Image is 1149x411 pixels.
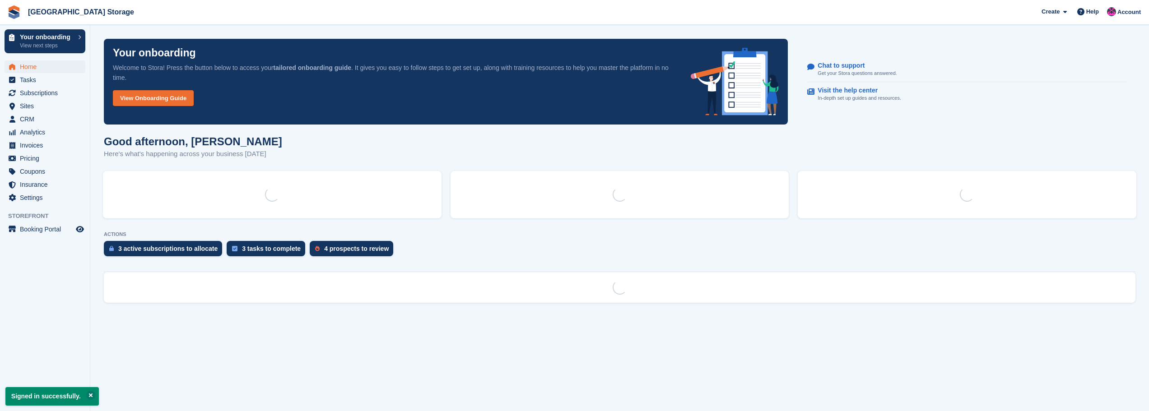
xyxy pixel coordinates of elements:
[5,191,85,204] a: menu
[20,126,74,139] span: Analytics
[5,87,85,99] a: menu
[5,152,85,165] a: menu
[113,90,194,106] a: View Onboarding Guide
[7,5,21,19] img: stora-icon-8386f47178a22dfd0bd8f6a31ec36ba5ce8667c1dd55bd0f319d3a0aa187defe.svg
[20,178,74,191] span: Insurance
[818,69,897,77] p: Get your Stora questions answered.
[324,245,389,252] div: 4 prospects to review
[5,223,85,236] a: menu
[807,82,1127,106] a: Visit the help center In-depth set up guides and resources.
[242,245,301,252] div: 3 tasks to complete
[1117,8,1141,17] span: Account
[20,34,74,40] p: Your onboarding
[109,245,114,251] img: active_subscription_to_allocate_icon-d502201f5373d7db506a760aba3b589e785aa758c864c3986d89f69b8ff3...
[5,139,85,152] a: menu
[104,149,282,159] p: Here's what's happening across your business [DATE]
[5,165,85,178] a: menu
[20,42,74,50] p: View next steps
[20,87,74,99] span: Subscriptions
[20,223,74,236] span: Booking Portal
[818,94,901,102] p: In-depth set up guides and resources.
[104,135,282,148] h1: Good afternoon, [PERSON_NAME]
[315,246,320,251] img: prospect-51fa495bee0391a8d652442698ab0144808aea92771e9ea1ae160a38d050c398.svg
[818,62,889,69] p: Chat to support
[8,212,90,221] span: Storefront
[691,48,779,115] img: onboarding-info-6c161a55d2c0e0a8cae90662b2fe09162a5109e8cc188191df67fb4f79e88e88.svg
[5,113,85,125] a: menu
[20,152,74,165] span: Pricing
[227,241,310,261] a: 3 tasks to complete
[5,29,85,53] a: Your onboarding View next steps
[20,139,74,152] span: Invoices
[24,5,138,19] a: [GEOGRAPHIC_DATA] Storage
[20,74,74,86] span: Tasks
[118,245,218,252] div: 3 active subscriptions to allocate
[20,100,74,112] span: Sites
[113,63,676,83] p: Welcome to Stora! Press the button below to access your . It gives you easy to follow steps to ge...
[5,60,85,73] a: menu
[74,224,85,235] a: Preview store
[20,113,74,125] span: CRM
[5,126,85,139] a: menu
[5,178,85,191] a: menu
[1042,7,1060,16] span: Create
[1086,7,1099,16] span: Help
[310,241,398,261] a: 4 prospects to review
[807,57,1127,82] a: Chat to support Get your Stora questions answered.
[20,165,74,178] span: Coupons
[20,60,74,73] span: Home
[5,74,85,86] a: menu
[113,48,196,58] p: Your onboarding
[232,246,237,251] img: task-75834270c22a3079a89374b754ae025e5fb1db73e45f91037f5363f120a921f8.svg
[104,241,227,261] a: 3 active subscriptions to allocate
[104,231,1135,237] p: ACTIONS
[818,87,894,94] p: Visit the help center
[20,191,74,204] span: Settings
[5,100,85,112] a: menu
[1107,7,1116,16] img: Jantz Morgan
[273,64,351,71] strong: tailored onboarding guide
[5,387,99,406] p: Signed in successfully.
